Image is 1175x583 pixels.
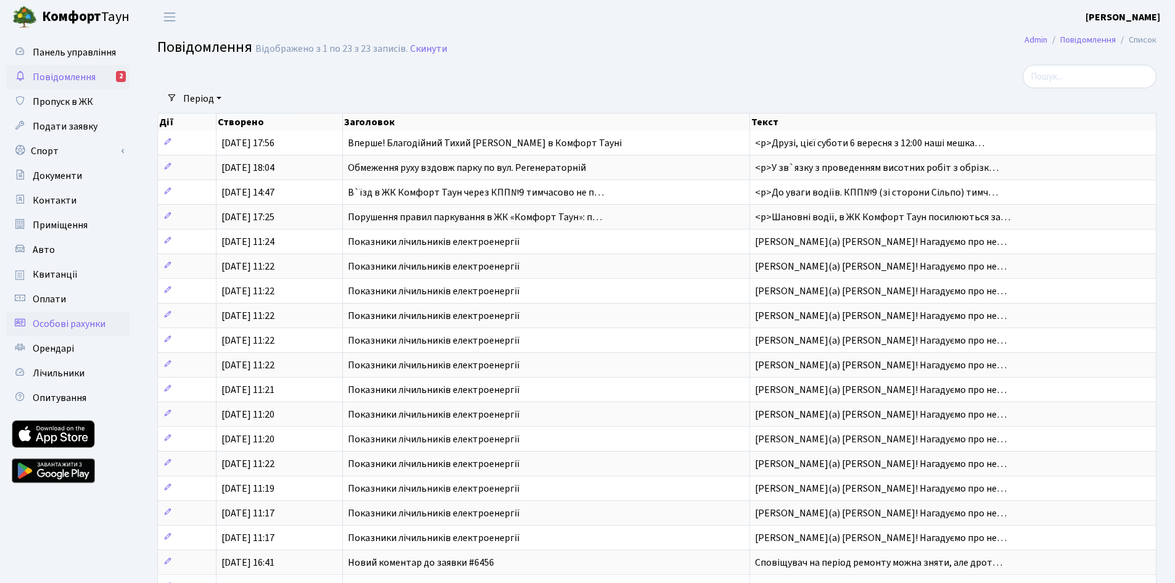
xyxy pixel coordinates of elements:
[221,161,274,175] span: [DATE] 18:04
[33,120,97,133] span: Подати заявку
[348,531,520,545] span: Показники лічильників електроенергії
[755,531,1007,545] span: [PERSON_NAME](а) [PERSON_NAME]! Нагадуємо про не…
[221,309,274,323] span: [DATE] 11:22
[348,408,520,421] span: Показники лічильників електроенергії
[178,88,226,109] a: Період
[1060,33,1116,46] a: Повідомлення
[6,213,130,238] a: Приміщення
[33,46,116,59] span: Панель управління
[348,136,622,150] span: Вперше! Благодійний Тихий [PERSON_NAME] в Комфорт Тауні
[33,194,76,207] span: Контакти
[221,457,274,471] span: [DATE] 11:22
[755,284,1007,298] span: [PERSON_NAME](а) [PERSON_NAME]! Нагадуємо про не…
[6,238,130,262] a: Авто
[1086,10,1160,24] b: [PERSON_NAME]
[755,334,1007,347] span: [PERSON_NAME](а) [PERSON_NAME]! Нагадуємо про не…
[348,186,604,199] span: В`їзд в ЖК Комфорт Таун через КПП№9 тимчасово не п…
[6,361,130,386] a: Лічильники
[6,65,130,89] a: Повідомлення2
[750,114,1156,131] th: Текст
[216,114,343,131] th: Створено
[755,482,1007,495] span: [PERSON_NAME](а) [PERSON_NAME]! Нагадуємо про не…
[348,556,494,569] span: Новий коментар до заявки #6456
[348,507,520,520] span: Показники лічильників електроенергії
[755,309,1007,323] span: [PERSON_NAME](а) [PERSON_NAME]! Нагадуємо про не…
[33,317,105,331] span: Особові рахунки
[6,386,130,410] a: Опитування
[221,531,274,545] span: [DATE] 11:17
[410,43,447,55] a: Скинути
[348,161,586,175] span: Обмеження руху вздовж парку по вул. Регенераторній
[221,334,274,347] span: [DATE] 11:22
[348,284,520,298] span: Показники лічильників електроенергії
[348,334,520,347] span: Показники лічильників електроенергії
[6,262,130,287] a: Квитанції
[33,292,66,306] span: Оплати
[1023,65,1156,88] input: Пошук...
[755,507,1007,520] span: [PERSON_NAME](а) [PERSON_NAME]! Нагадуємо про не…
[755,457,1007,471] span: [PERSON_NAME](а) [PERSON_NAME]! Нагадуємо про не…
[33,366,85,380] span: Лічильники
[348,457,520,471] span: Показники лічильників електроенергії
[755,210,1010,224] span: <p>Шановні водії, в ЖК Комфорт Таун посилюються за…
[116,71,126,82] div: 2
[755,432,1007,446] span: [PERSON_NAME](а) [PERSON_NAME]! Нагадуємо про не…
[755,186,998,199] span: <p>До уваги водіїв. КПП№9 (зі сторони Сільпо) тимч…
[755,383,1007,397] span: [PERSON_NAME](а) [PERSON_NAME]! Нагадуємо про не…
[343,114,750,131] th: Заголовок
[755,136,984,150] span: <p>Друзі, цієї суботи 6 вересня з 12:00 наші мешка…
[6,312,130,336] a: Особові рахунки
[33,70,96,84] span: Повідомлення
[348,358,520,372] span: Показники лічильників електроенергії
[755,260,1007,273] span: [PERSON_NAME](а) [PERSON_NAME]! Нагадуємо про не…
[6,163,130,188] a: Документи
[6,139,130,163] a: Спорт
[221,556,274,569] span: [DATE] 16:41
[221,136,274,150] span: [DATE] 17:56
[33,243,55,257] span: Авто
[42,7,101,27] b: Комфорт
[221,210,274,224] span: [DATE] 17:25
[1025,33,1047,46] a: Admin
[348,210,602,224] span: Порушення правил паркування в ЖК «Комфорт Таун»: п…
[33,218,88,232] span: Приміщення
[12,5,37,30] img: logo.png
[221,358,274,372] span: [DATE] 11:22
[1086,10,1160,25] a: [PERSON_NAME]
[33,268,78,281] span: Квитанції
[221,186,274,199] span: [DATE] 14:47
[348,260,520,273] span: Показники лічильників електроенергії
[154,7,185,27] button: Переключити навігацію
[755,358,1007,372] span: [PERSON_NAME](а) [PERSON_NAME]! Нагадуємо про не…
[6,336,130,361] a: Орендарі
[221,235,274,249] span: [DATE] 11:24
[348,309,520,323] span: Показники лічильників електроенергії
[6,287,130,312] a: Оплати
[221,432,274,446] span: [DATE] 11:20
[157,36,252,58] span: Повідомлення
[33,342,74,355] span: Орендарі
[33,169,82,183] span: Документи
[755,408,1007,421] span: [PERSON_NAME](а) [PERSON_NAME]! Нагадуємо про не…
[221,284,274,298] span: [DATE] 11:22
[6,40,130,65] a: Панель управління
[221,482,274,495] span: [DATE] 11:19
[1006,27,1175,53] nav: breadcrumb
[33,95,93,109] span: Пропуск в ЖК
[255,43,408,55] div: Відображено з 1 по 23 з 23 записів.
[1116,33,1156,47] li: Список
[6,114,130,139] a: Подати заявку
[221,383,274,397] span: [DATE] 11:21
[348,482,520,495] span: Показники лічильників електроенергії
[348,383,520,397] span: Показники лічильників електроенергії
[42,7,130,28] span: Таун
[221,507,274,520] span: [DATE] 11:17
[33,391,86,405] span: Опитування
[6,188,130,213] a: Контакти
[755,161,999,175] span: <p>У зв`язку з проведенням висотних робіт з обрізк…
[348,432,520,446] span: Показники лічильників електроенергії
[6,89,130,114] a: Пропуск в ЖК
[158,114,216,131] th: Дії
[348,235,520,249] span: Показники лічильників електроенергії
[221,408,274,421] span: [DATE] 11:20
